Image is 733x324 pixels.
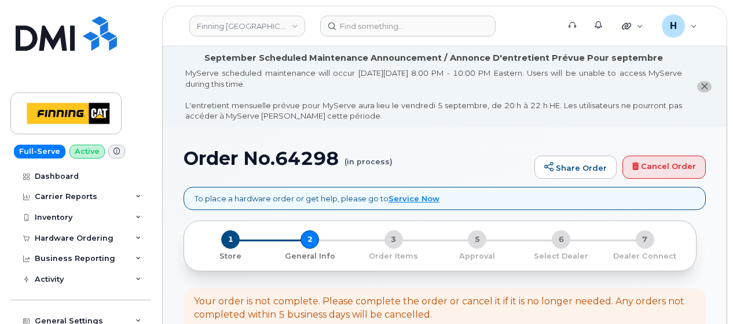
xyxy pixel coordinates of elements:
a: Share Order [534,156,617,179]
a: 1 Store [193,249,268,261]
div: September Scheduled Maintenance Announcement / Annonce D'entretient Prévue Pour septembre [204,52,663,64]
small: (in process) [344,148,393,166]
h1: Order No.64298 [184,148,529,168]
button: close notification [697,81,712,93]
a: Service Now [389,194,439,203]
p: To place a hardware order or get help, please go to [195,193,439,204]
a: Cancel Order [622,156,706,179]
p: Store [198,251,263,262]
div: MyServe scheduled maintenance will occur [DATE][DATE] 8:00 PM - 10:00 PM Eastern. Users will be u... [185,68,682,122]
div: Your order is not complete. Please complete the order or cancel it if it is no longer needed. Any... [194,295,695,322]
span: 1 [221,230,240,249]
